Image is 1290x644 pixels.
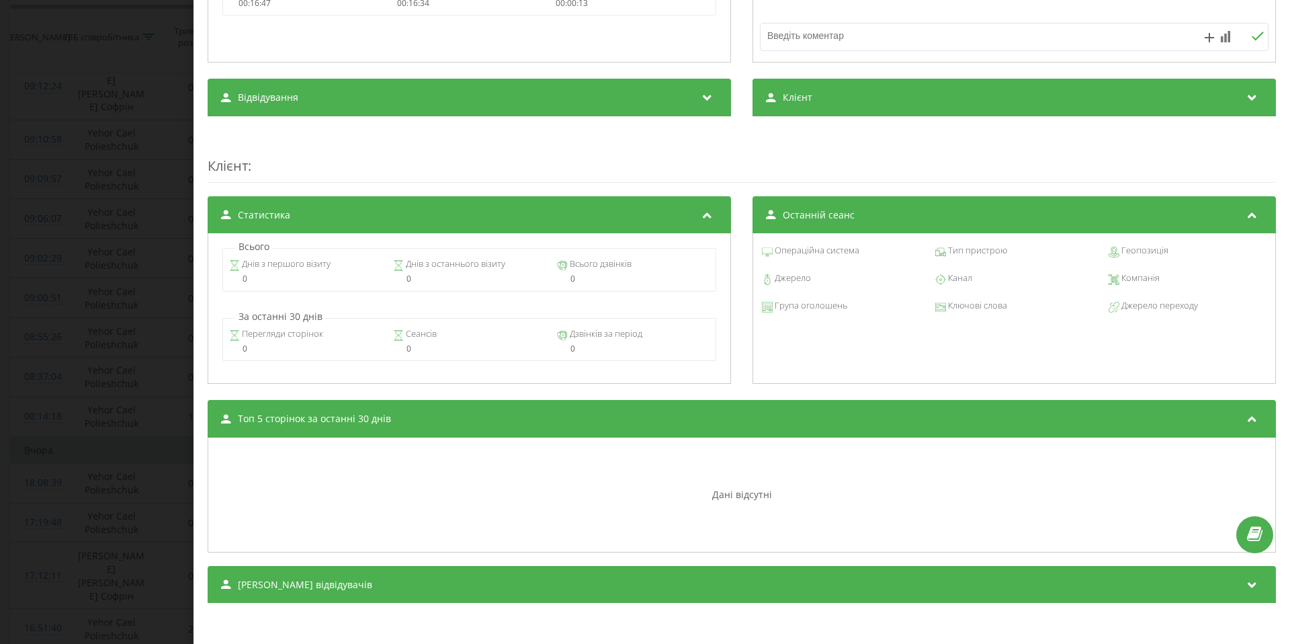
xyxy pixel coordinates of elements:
[406,343,411,354] font: 0
[404,257,505,271] span: Днів з останнього візиту
[773,244,859,257] span: Операційна система
[208,157,248,175] span: Клієнт
[1119,299,1198,313] span: Джерело переходу
[773,272,811,285] span: Джерело
[783,91,812,104] span: Клієнт
[406,273,411,284] font: 0
[238,412,391,426] span: Топ 5 сторінок за останні 30 днів
[1121,272,1160,284] font: Компанія
[946,244,1007,257] span: Тип пристрою
[243,273,247,284] font: 0
[1119,244,1168,257] span: Геопозиція
[215,444,1268,545] div: Дані відсутні
[235,310,326,323] p: За останні 30 днів
[948,299,1007,311] font: Ключові слова
[570,273,575,284] font: 0
[240,327,323,341] span: Перегляди сторінок
[208,130,1276,183] div: :
[773,299,847,313] span: Група оголошень
[243,343,247,354] font: 0
[570,343,575,354] font: 0
[238,91,298,104] span: Відвідування
[783,208,855,222] span: Останній сеанс
[238,208,290,221] font: Статистика
[404,327,437,341] span: Сеансів
[568,327,642,341] span: Дзвінків за період
[235,240,273,253] p: Всього
[240,257,331,271] span: Днів з першого візиту
[948,272,972,284] font: Канал
[568,257,632,271] span: Всього дзвінків
[238,578,372,592] span: [PERSON_NAME] відвідувачів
